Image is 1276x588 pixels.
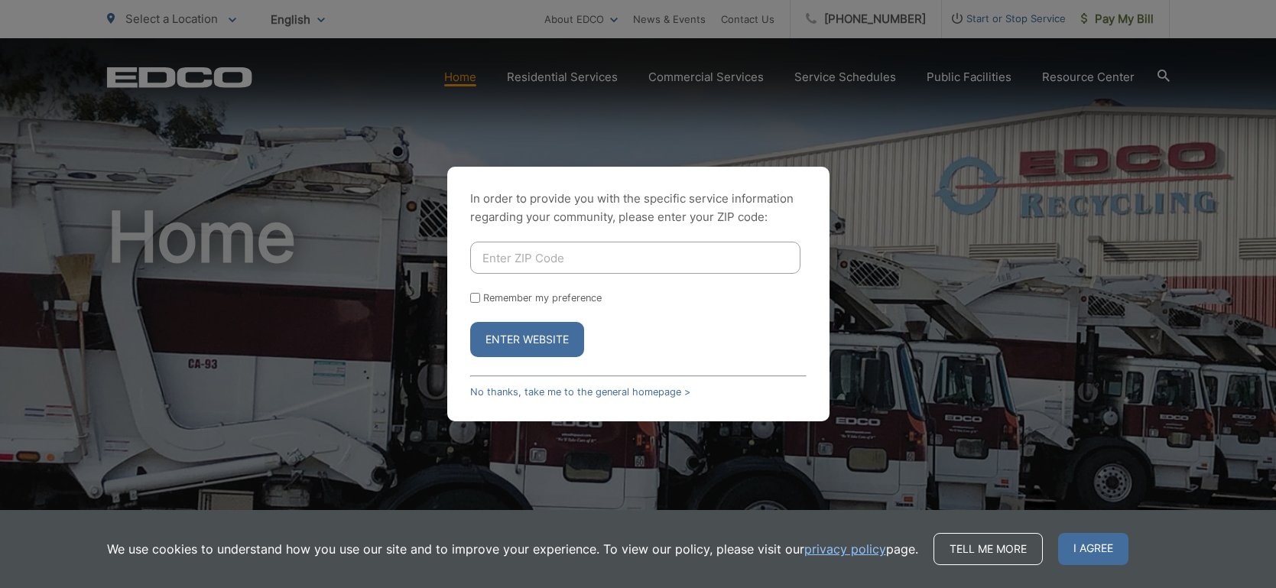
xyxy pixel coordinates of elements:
[470,242,800,274] input: Enter ZIP Code
[933,533,1043,565] a: Tell me more
[470,386,690,398] a: No thanks, take me to the general homepage >
[1058,533,1128,565] span: I agree
[483,292,602,304] label: Remember my preference
[470,322,584,357] button: Enter Website
[804,540,886,558] a: privacy policy
[107,540,918,558] p: We use cookies to understand how you use our site and to improve your experience. To view our pol...
[470,190,807,226] p: In order to provide you with the specific service information regarding your community, please en...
